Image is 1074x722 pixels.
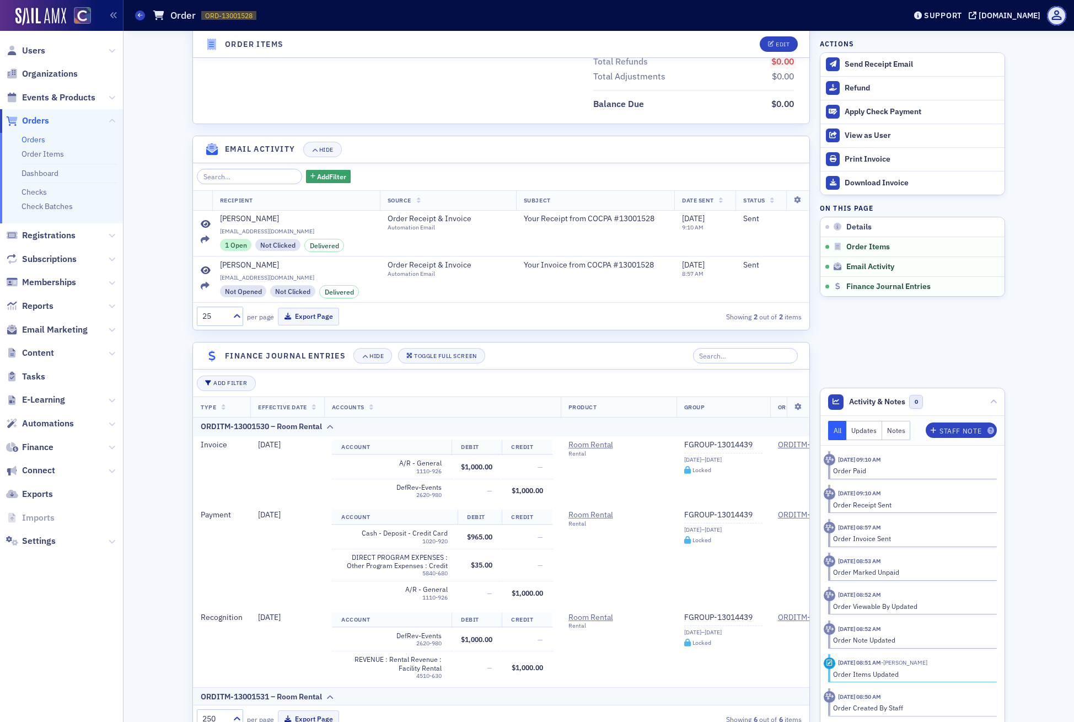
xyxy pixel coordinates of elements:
[593,70,669,83] span: Total Adjustments
[22,45,45,57] span: Users
[778,440,846,450] a: ORDITM-13001530
[969,12,1044,19] button: [DOMAIN_NAME]
[846,282,931,292] span: Finance Journal Entries
[778,613,846,623] a: ORDITM-13001530
[471,560,492,569] span: $35.00
[568,450,669,457] div: Rental
[255,239,300,251] div: Not Clicked
[341,491,442,499] div: 2620-980
[682,196,714,204] span: Date Sent
[593,55,652,68] span: Total Refunds
[512,663,543,672] span: $1,000.00
[220,239,252,251] div: 1 Open
[682,213,705,223] span: [DATE]
[833,635,989,645] div: Order Note Updated
[824,657,835,669] div: Activity
[6,441,53,453] a: Finance
[845,83,999,93] div: Refund
[845,107,999,117] div: Apply Check Payment
[461,635,492,644] span: $1,000.00
[220,214,279,224] div: [PERSON_NAME]
[270,285,315,297] div: Not Clicked
[833,601,989,611] div: Order Viewable By Updated
[341,640,442,647] div: 2620-980
[778,510,846,520] a: ORDITM-13001530
[502,440,552,455] th: Credit
[22,201,73,211] a: Check Batches
[882,421,911,440] button: Notes
[846,262,894,272] span: Email Activity
[778,403,814,411] span: Order Item
[820,171,1005,195] a: Download Invoice
[22,92,95,104] span: Events & Products
[388,196,411,204] span: Source
[684,403,705,411] span: Group
[201,691,322,703] div: ORDITM-13001531 – Room Rental
[833,567,989,577] div: Order Marked Unpaid
[538,462,543,471] span: —
[824,590,835,601] div: Activity
[824,555,835,567] div: Activity
[452,440,502,455] th: Debit
[909,395,923,409] span: 0
[197,376,255,391] button: Add Filter
[692,640,711,646] div: Locked
[524,196,551,204] span: Subject
[838,523,881,531] time: 3/12/2024 08:57 AM
[979,10,1040,20] div: [DOMAIN_NAME]
[6,394,65,406] a: E-Learning
[568,440,669,450] span: Room Rental
[538,635,543,644] span: —
[247,312,274,322] label: per page
[202,311,227,322] div: 25
[332,440,452,455] th: Account
[220,214,372,224] a: [PERSON_NAME]
[341,483,442,491] span: DefRev-Events
[220,260,279,270] div: [PERSON_NAME]
[820,203,1005,213] h4: On this page
[776,41,790,47] div: Edit
[6,347,54,359] a: Content
[939,428,981,434] div: Staff Note
[22,371,45,383] span: Tasks
[512,589,543,597] span: $1,000.00
[524,214,654,224] span: Your Receipt from COCPA #13001528
[6,229,76,242] a: Registrations
[6,300,53,312] a: Reports
[743,214,802,224] div: Sent
[258,510,281,520] span: [DATE]
[388,270,488,277] div: Automation Email
[846,242,890,252] span: Order Items
[487,589,492,597] span: —
[388,214,498,231] a: Order Receipt & InvoiceAutomation Email
[820,53,1005,76] button: Send Receipt Email
[593,55,648,68] div: Total Refunds
[684,510,762,520] a: FGROUP-13014439
[22,168,58,178] a: Dashboard
[824,623,835,635] div: Activity
[6,115,49,127] a: Orders
[6,253,77,265] a: Subscriptions
[388,260,488,270] span: Order Receipt & Invoice
[593,98,644,111] div: Balance Due
[414,353,476,359] div: Toggle Full Screen
[461,462,492,471] span: $1,000.00
[6,488,53,500] a: Exports
[820,39,854,49] h4: Actions
[743,196,765,204] span: Status
[772,71,794,82] span: $0.00
[846,421,882,440] button: Updates
[220,274,372,281] span: [EMAIL_ADDRESS][DOMAIN_NAME]
[258,612,281,622] span: [DATE]
[502,510,552,525] th: Credit
[258,440,281,450] span: [DATE]
[22,464,55,477] span: Connect
[833,703,989,713] div: Order Created By Staff
[66,7,91,26] a: View Homepage
[692,537,711,543] div: Locked
[201,612,243,622] span: Recognition
[820,100,1005,124] button: Apply Check Payment
[467,532,492,541] span: $965.00
[926,422,997,438] button: Staff Note
[684,613,762,623] a: FGROUP-13014439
